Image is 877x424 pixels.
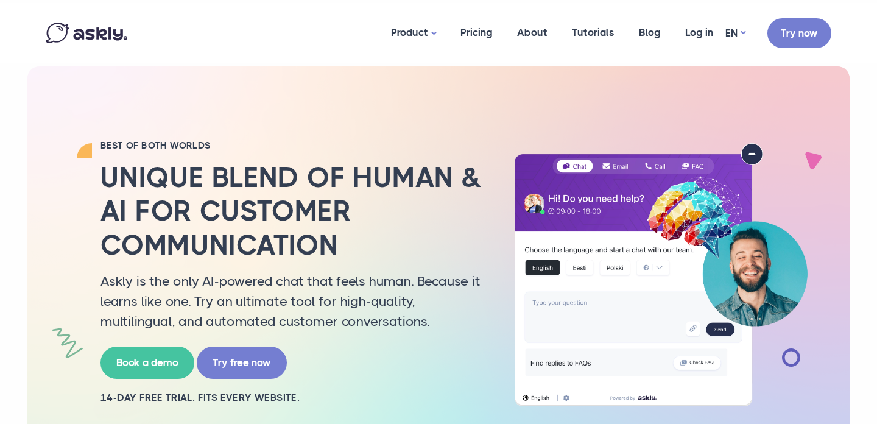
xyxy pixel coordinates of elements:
[673,3,725,62] a: Log in
[767,18,831,48] a: Try now
[379,3,448,63] a: Product
[197,347,287,379] a: Try free now
[100,391,484,405] h2: 14-day free trial. Fits every website.
[627,3,673,62] a: Blog
[502,143,819,406] img: AI multilingual chat
[100,271,484,331] p: Askly is the only AI-powered chat that feels human. Because it learns like one. Try an ultimate t...
[100,161,484,262] h2: Unique blend of human & AI for customer communication
[725,24,745,42] a: EN
[46,23,127,43] img: Askly
[505,3,560,62] a: About
[100,347,194,379] a: Book a demo
[100,140,484,152] h2: BEST OF BOTH WORLDS
[560,3,627,62] a: Tutorials
[448,3,505,62] a: Pricing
